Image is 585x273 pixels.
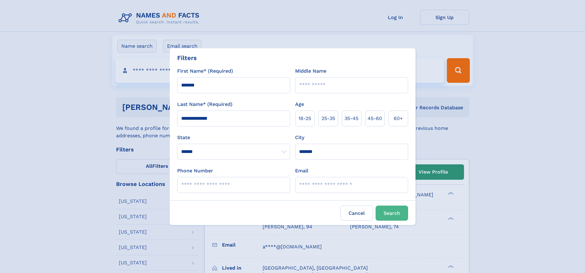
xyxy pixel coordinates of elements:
[177,101,232,108] label: Last Name* (Required)
[177,134,290,141] label: State
[298,115,311,122] span: 18‑25
[368,115,382,122] span: 45‑60
[295,67,326,75] label: Middle Name
[376,206,408,221] button: Search
[177,53,197,62] div: Filters
[345,115,358,122] span: 35‑45
[322,115,335,122] span: 25‑35
[177,67,233,75] label: First Name* (Required)
[394,115,403,122] span: 60+
[341,206,373,221] label: Cancel
[295,101,304,108] label: Age
[177,167,213,175] label: Phone Number
[295,167,308,175] label: Email
[295,134,304,141] label: City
